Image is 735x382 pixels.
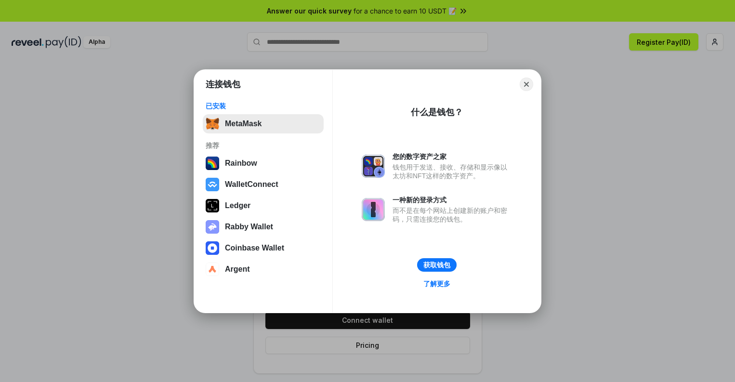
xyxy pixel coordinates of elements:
img: svg+xml,%3Csvg%20xmlns%3D%22http%3A%2F%2Fwww.w3.org%2F2000%2Fsvg%22%20fill%3D%22none%22%20viewBox... [362,155,385,178]
a: 了解更多 [418,277,456,290]
div: 推荐 [206,141,321,150]
div: Rabby Wallet [225,223,273,231]
button: Rabby Wallet [203,217,324,237]
div: Rainbow [225,159,257,168]
button: 获取钱包 [417,258,457,272]
div: 您的数字资产之家 [393,152,512,161]
div: 一种新的登录方式 [393,196,512,204]
button: Rainbow [203,154,324,173]
img: svg+xml,%3Csvg%20fill%3D%22none%22%20height%3D%2233%22%20viewBox%3D%220%200%2035%2033%22%20width%... [206,117,219,131]
img: svg+xml,%3Csvg%20width%3D%2228%22%20height%3D%2228%22%20viewBox%3D%220%200%2028%2028%22%20fill%3D... [206,178,219,191]
h1: 连接钱包 [206,79,240,90]
img: svg+xml,%3Csvg%20width%3D%22120%22%20height%3D%22120%22%20viewBox%3D%220%200%20120%20120%22%20fil... [206,157,219,170]
div: 而不是在每个网站上创建新的账户和密码，只需连接您的钱包。 [393,206,512,224]
div: WalletConnect [225,180,278,189]
button: Ledger [203,196,324,215]
button: Coinbase Wallet [203,238,324,258]
img: svg+xml,%3Csvg%20width%3D%2228%22%20height%3D%2228%22%20viewBox%3D%220%200%2028%2028%22%20fill%3D... [206,263,219,276]
img: svg+xml,%3Csvg%20xmlns%3D%22http%3A%2F%2Fwww.w3.org%2F2000%2Fsvg%22%20fill%3D%22none%22%20viewBox... [362,198,385,221]
img: svg+xml,%3Csvg%20width%3D%2228%22%20height%3D%2228%22%20viewBox%3D%220%200%2028%2028%22%20fill%3D... [206,241,219,255]
img: svg+xml,%3Csvg%20xmlns%3D%22http%3A%2F%2Fwww.w3.org%2F2000%2Fsvg%22%20fill%3D%22none%22%20viewBox... [206,220,219,234]
button: Argent [203,260,324,279]
div: MetaMask [225,119,262,128]
div: 已安装 [206,102,321,110]
button: MetaMask [203,114,324,133]
div: Coinbase Wallet [225,244,284,252]
div: 钱包用于发送、接收、存储和显示像以太坊和NFT这样的数字资产。 [393,163,512,180]
div: Argent [225,265,250,274]
div: 获取钱包 [423,261,450,269]
button: WalletConnect [203,175,324,194]
img: svg+xml,%3Csvg%20xmlns%3D%22http%3A%2F%2Fwww.w3.org%2F2000%2Fsvg%22%20width%3D%2228%22%20height%3... [206,199,219,212]
div: 什么是钱包？ [411,106,463,118]
div: 了解更多 [423,279,450,288]
button: Close [520,78,533,91]
div: Ledger [225,201,250,210]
